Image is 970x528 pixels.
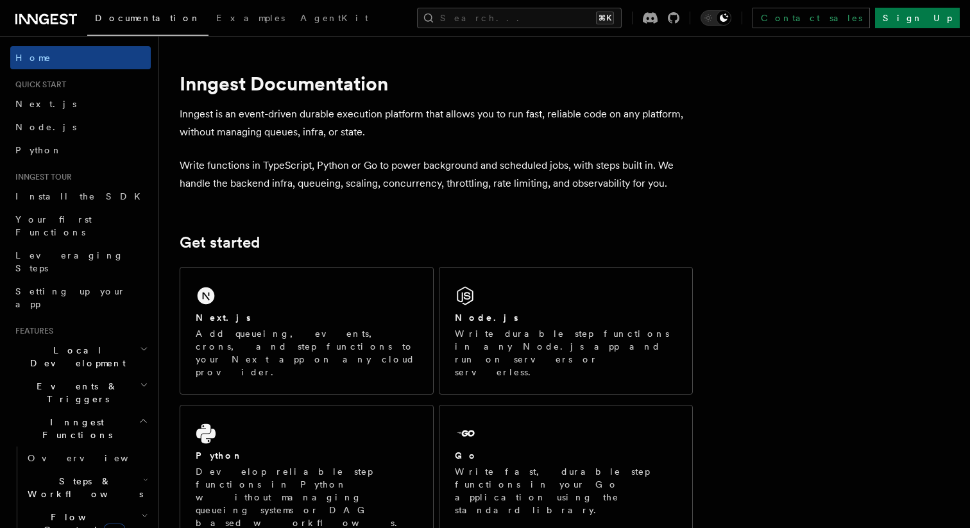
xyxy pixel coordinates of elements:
[10,208,151,244] a: Your first Functions
[180,234,260,251] a: Get started
[596,12,614,24] kbd: ⌘K
[753,8,870,28] a: Contact sales
[196,327,418,379] p: Add queueing, events, crons, and step functions to your Next app on any cloud provider.
[10,326,53,336] span: Features
[15,99,76,109] span: Next.js
[293,4,376,35] a: AgentKit
[10,244,151,280] a: Leveraging Steps
[216,13,285,23] span: Examples
[10,139,151,162] a: Python
[95,13,201,23] span: Documentation
[10,172,72,182] span: Inngest tour
[180,105,693,141] p: Inngest is an event-driven durable execution platform that allows you to run fast, reliable code ...
[10,280,151,316] a: Setting up your app
[439,267,693,395] a: Node.jsWrite durable step functions in any Node.js app and run on servers or serverless.
[10,339,151,375] button: Local Development
[22,470,151,506] button: Steps & Workflows
[15,51,51,64] span: Home
[455,327,677,379] p: Write durable step functions in any Node.js app and run on servers or serverless.
[28,453,160,463] span: Overview
[417,8,622,28] button: Search...⌘K
[10,375,151,411] button: Events & Triggers
[10,115,151,139] a: Node.js
[10,80,66,90] span: Quick start
[15,191,148,201] span: Install the SDK
[15,122,76,132] span: Node.js
[15,250,124,273] span: Leveraging Steps
[10,185,151,208] a: Install the SDK
[87,4,208,36] a: Documentation
[875,8,960,28] a: Sign Up
[10,46,151,69] a: Home
[196,449,243,462] h2: Python
[10,92,151,115] a: Next.js
[10,380,140,405] span: Events & Triggers
[22,447,151,470] a: Overview
[455,311,518,324] h2: Node.js
[180,267,434,395] a: Next.jsAdd queueing, events, crons, and step functions to your Next app on any cloud provider.
[180,72,693,95] h1: Inngest Documentation
[15,286,126,309] span: Setting up your app
[455,465,677,516] p: Write fast, durable step functions in your Go application using the standard library.
[10,344,140,370] span: Local Development
[22,475,143,500] span: Steps & Workflows
[300,13,368,23] span: AgentKit
[10,411,151,447] button: Inngest Functions
[455,449,478,462] h2: Go
[15,145,62,155] span: Python
[15,214,92,237] span: Your first Functions
[208,4,293,35] a: Examples
[180,157,693,192] p: Write functions in TypeScript, Python or Go to power background and scheduled jobs, with steps bu...
[10,416,139,441] span: Inngest Functions
[196,311,251,324] h2: Next.js
[701,10,731,26] button: Toggle dark mode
